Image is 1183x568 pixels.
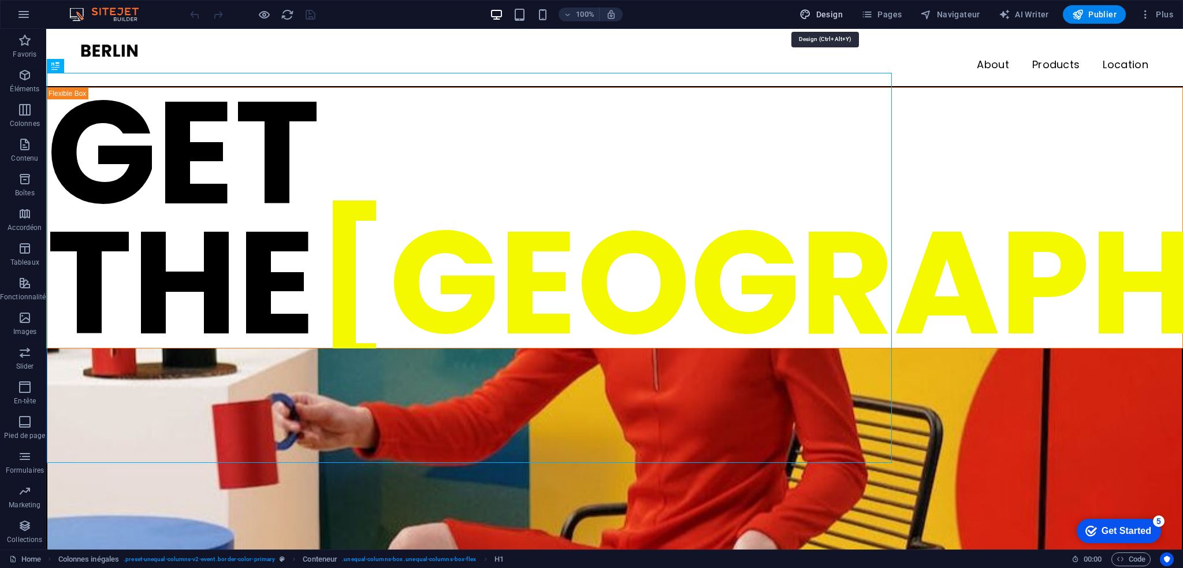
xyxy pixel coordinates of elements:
span: . preset-unequal-columns-v2-event .border-color-primary [124,552,275,566]
p: Formulaires [6,466,44,475]
button: reload [280,8,294,21]
span: : [1092,555,1093,563]
p: Boîtes [15,188,35,198]
button: Publier [1063,5,1126,24]
span: Plus [1140,9,1173,20]
nav: breadcrumb [58,552,504,566]
span: Design [799,9,843,20]
span: 00 00 [1084,552,1102,566]
h6: 100% [576,8,594,21]
p: Collections [7,535,42,544]
button: Code [1111,552,1151,566]
span: Navigateur [920,9,980,20]
button: Cliquez ici pour quitter le mode Aperçu et poursuivre l'édition. [257,8,271,21]
span: . unequal-columns-box .unequal-columns-box-flex [342,552,476,566]
button: 100% [559,8,600,21]
span: AI Writer [999,9,1049,20]
span: Code [1117,552,1145,566]
p: Accordéon [8,223,42,232]
p: Éléments [10,84,39,94]
button: Navigateur [916,5,984,24]
p: Colonnes [10,119,40,128]
p: En-tête [14,396,36,406]
button: Design [795,5,847,24]
p: Slider [16,362,34,371]
p: Marketing [9,500,40,510]
p: Tableaux [10,258,39,267]
a: Cliquez pour annuler la sélection. Double-cliquez pour ouvrir Pages. [9,552,41,566]
p: Favoris [13,50,36,59]
span: Cliquez pour sélectionner. Double-cliquez pour modifier. [494,552,504,566]
button: Pages [857,5,906,24]
i: Cet élément est une présélection personnalisable. [280,556,285,562]
div: 5 [85,2,97,14]
div: Get Started 5 items remaining, 0% complete [9,6,94,30]
button: Plus [1135,5,1178,24]
button: Usercentrics [1160,552,1174,566]
p: Contenu [11,154,38,163]
span: Cliquez pour sélectionner. Double-cliquez pour modifier. [58,552,120,566]
div: Get Started [34,13,84,23]
span: Pages [861,9,902,20]
span: Cliquez pour sélectionner. Double-cliquez pour modifier. [303,552,337,566]
h6: Durée de la session [1072,552,1102,566]
button: AI Writer [994,5,1054,24]
p: Images [13,327,37,336]
i: Lors du redimensionnement, ajuster automatiquement le niveau de zoom en fonction de l'appareil sé... [606,9,616,20]
p: Pied de page [4,431,45,440]
span: Publier [1072,9,1117,20]
img: Editor Logo [66,8,153,21]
